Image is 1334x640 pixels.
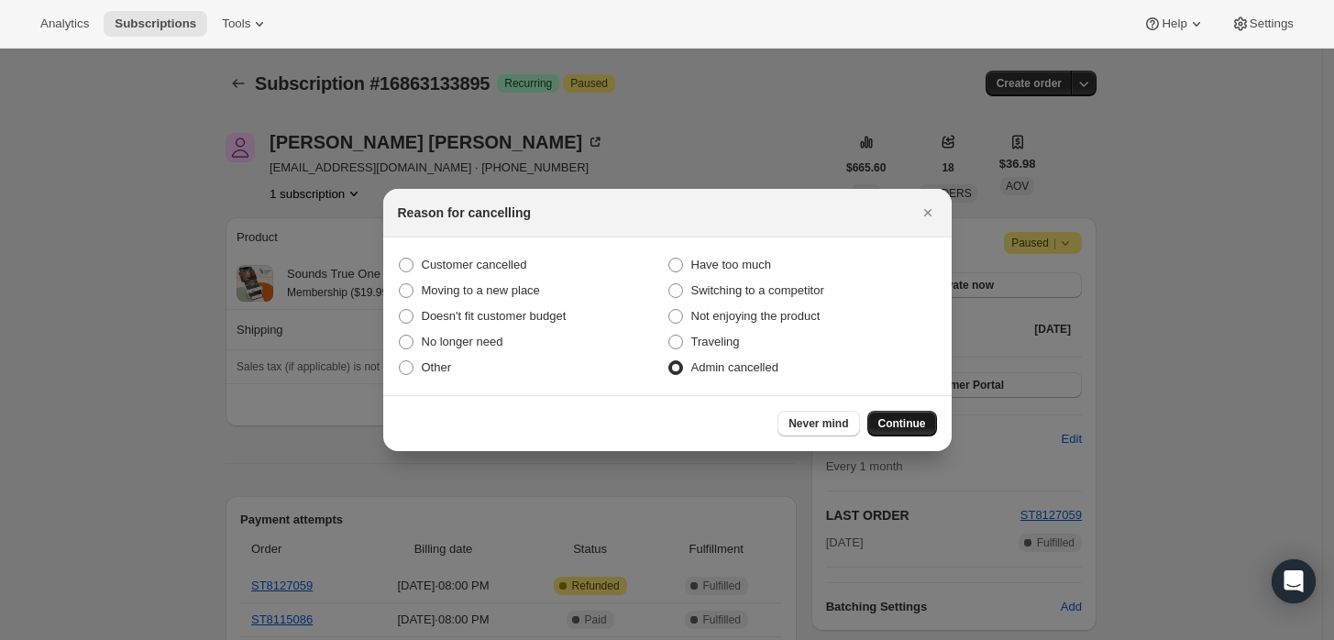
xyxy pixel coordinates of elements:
[1220,11,1305,37] button: Settings
[104,11,207,37] button: Subscriptions
[915,200,941,226] button: Close
[691,335,740,348] span: Traveling
[691,283,824,297] span: Switching to a competitor
[691,258,771,271] span: Have too much
[422,360,452,374] span: Other
[788,416,848,431] span: Never mind
[867,411,937,436] button: Continue
[1272,559,1316,603] div: Open Intercom Messenger
[115,17,196,31] span: Subscriptions
[222,17,250,31] span: Tools
[422,335,503,348] span: No longer need
[691,360,778,374] span: Admin cancelled
[1162,17,1186,31] span: Help
[422,309,567,323] span: Doesn't fit customer budget
[422,258,527,271] span: Customer cancelled
[691,309,821,323] span: Not enjoying the product
[878,416,926,431] span: Continue
[1250,17,1294,31] span: Settings
[211,11,280,37] button: Tools
[29,11,100,37] button: Analytics
[398,204,531,222] h2: Reason for cancelling
[40,17,89,31] span: Analytics
[777,411,859,436] button: Never mind
[1132,11,1216,37] button: Help
[422,283,540,297] span: Moving to a new place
